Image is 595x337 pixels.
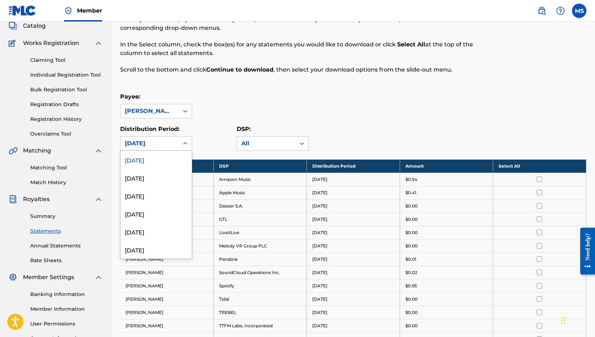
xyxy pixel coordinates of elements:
th: Distribution Period [306,159,400,173]
div: [DATE] [121,187,192,205]
p: $0.54 [405,176,417,183]
td: [DATE] [306,266,400,279]
span: Works Registration [23,39,79,47]
td: Deezer S.A. [213,199,306,213]
a: Banking Information [30,291,103,298]
div: Drag [561,310,566,331]
a: Registration Drafts [30,101,103,108]
img: expand [94,146,103,155]
label: Payee: [120,93,140,100]
div: [DATE] [121,205,192,223]
p: $0.00 [405,296,418,302]
img: Matching [9,146,18,155]
td: [DATE] [306,173,400,186]
td: [PERSON_NAME] [120,306,213,319]
td: Tidal [213,292,306,306]
a: Matching Tool [30,164,103,172]
a: Summary [30,213,103,220]
strong: Continue to download [206,66,273,73]
td: Apple Music [213,186,306,199]
img: Catalog [9,22,17,30]
th: Amount [400,159,493,173]
span: Member Settings [23,273,74,282]
td: [PERSON_NAME] [120,292,213,306]
a: CatalogCatalog [9,22,46,30]
a: Registration History [30,115,103,123]
label: Distribution Period: [120,126,180,132]
div: Help [553,4,568,18]
td: GTL [213,213,306,226]
span: Matching [23,146,51,155]
iframe: Resource Center [575,220,595,282]
div: [PERSON_NAME] [125,107,174,115]
td: [PERSON_NAME] [120,266,213,279]
div: [DATE] [121,151,192,169]
td: [DATE] [306,279,400,292]
span: Royalties [23,195,50,204]
a: Rate Sheets [30,257,103,264]
div: [DATE] [121,169,192,187]
p: $0.41 [405,190,416,196]
a: Claiming Tool [30,56,103,64]
td: [PERSON_NAME] [120,279,213,292]
img: expand [94,273,103,282]
a: User Permissions [30,320,103,328]
td: TREBEL [213,306,306,319]
p: $0.01 [405,256,416,263]
iframe: Chat Widget [559,302,595,337]
a: Member Information [30,305,103,313]
img: Royalties [9,195,17,204]
img: expand [94,39,103,47]
td: TTFM Labs, Incorporated [213,319,306,332]
a: Individual Registration Tool [30,71,103,79]
td: Amazon Music [213,173,306,186]
p: $0.00 [405,203,418,209]
div: All [241,139,291,148]
td: LiveXLive [213,226,306,239]
p: Scroll to the bottom and click , then select your download options from the slide-out menu. [120,65,479,74]
td: Melody VR Group PLC [213,239,306,252]
a: Public Search [535,4,549,18]
img: Top Rightsholder [64,6,73,15]
img: Member Settings [9,273,17,282]
p: Select your desired payee from the Payee drop-down menu. Then you can filter by distribution peri... [120,15,479,32]
th: DSP [213,159,306,173]
div: [DATE] [121,223,192,241]
p: In the Select column, check the box(es) for any statements you would like to download or click at... [120,40,479,58]
a: Bulk Registration Tool [30,86,103,94]
img: Works Registration [9,39,18,47]
span: Catalog [23,22,46,30]
p: $0.00 [405,229,418,236]
th: Select All [493,159,586,173]
p: $0.00 [405,216,418,223]
p: $0.02 [405,269,417,276]
p: $0.00 [405,323,418,329]
div: [DATE] [121,241,192,259]
span: Member [77,6,102,15]
td: SoundCloud Operations Inc. [213,266,306,279]
a: Overclaims Tool [30,130,103,138]
img: help [556,6,565,15]
div: [DATE] [125,139,174,148]
img: search [537,6,546,15]
label: DSP: [237,126,251,132]
td: [DATE] [306,213,400,226]
td: [DATE] [306,252,400,266]
td: [DATE] [306,226,400,239]
td: [DATE] [306,319,400,332]
p: $0.95 [405,283,417,289]
div: User Menu [572,4,586,18]
td: [DATE] [306,292,400,306]
img: expand [94,195,103,204]
p: $0.00 [405,309,418,316]
a: Match History [30,179,103,186]
p: $0.00 [405,243,418,249]
td: [DATE] [306,199,400,213]
td: [DATE] [306,306,400,319]
td: [PERSON_NAME] [120,252,213,266]
td: [DATE] [306,186,400,199]
a: Annual Statements [30,242,103,250]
